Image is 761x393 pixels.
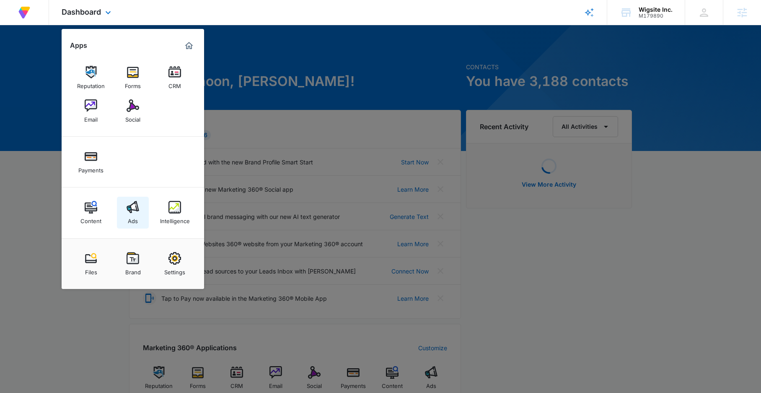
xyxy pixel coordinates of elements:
div: account id [639,13,673,19]
a: Marketing 360® Dashboard [182,39,196,52]
div: Social [125,112,140,123]
img: Volusion [17,5,32,20]
a: Ads [117,197,149,229]
div: Reputation [77,78,105,89]
a: Forms [117,62,149,94]
div: Settings [164,265,185,276]
div: Forms [125,78,141,89]
a: Intelligence [159,197,191,229]
a: Content [75,197,107,229]
div: Files [85,265,97,276]
div: CRM [168,78,181,89]
a: Social [117,95,149,127]
h2: Apps [70,42,87,49]
div: Content [80,213,101,224]
a: Files [75,248,107,280]
a: Brand [117,248,149,280]
div: Brand [125,265,141,276]
div: account name [639,6,673,13]
a: Email [75,95,107,127]
div: Ads [128,213,138,224]
a: Reputation [75,62,107,94]
div: Email [84,112,98,123]
a: CRM [159,62,191,94]
div: Payments [78,163,104,174]
span: Dashboard [62,8,101,16]
div: Intelligence [160,213,190,224]
a: Settings [159,248,191,280]
a: Payments [75,146,107,178]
